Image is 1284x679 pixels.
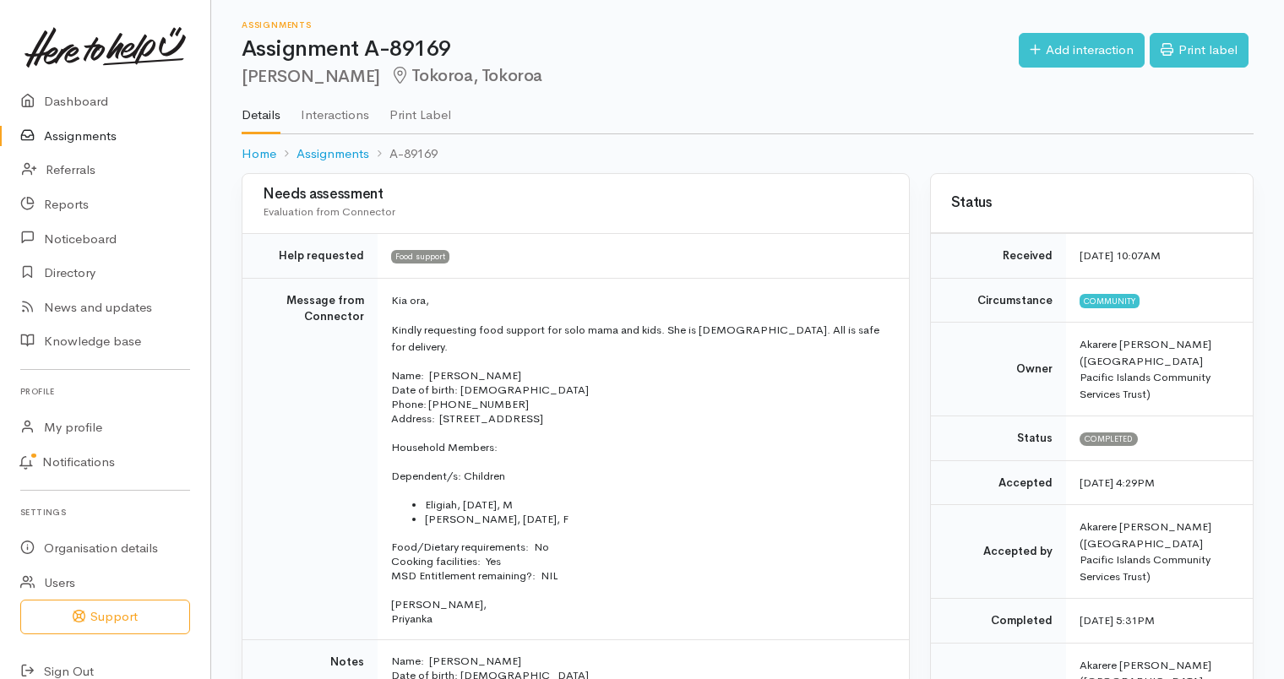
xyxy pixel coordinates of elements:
[951,195,1232,211] h3: Status
[931,278,1066,323] td: Circumstance
[1080,294,1140,307] span: Community
[242,85,280,134] a: Details
[391,250,449,263] span: Food support
[391,597,889,611] p: [PERSON_NAME],
[369,144,438,164] li: A-89169
[931,599,1066,644] td: Completed
[242,37,1019,62] h1: Assignment A-89169
[425,512,889,526] li: [PERSON_NAME], [DATE], F
[931,323,1066,416] td: Owner
[391,292,889,309] p: Kia ora,
[242,134,1254,174] nav: breadcrumb
[1080,432,1138,446] span: Completed
[391,540,889,583] p: Food/Dietary requirements: No Cooking facilities: Yes MSD Entitlement remaining?: NIL
[1019,33,1145,68] a: Add interaction
[391,440,889,454] p: Household Members:
[931,416,1066,461] td: Status
[391,611,889,626] p: Priyanka
[391,368,889,411] p: Name: [PERSON_NAME] Date of birth: [DEMOGRAPHIC_DATA] Phone: [PHONE_NUMBER]
[1080,613,1155,627] time: [DATE] 5:31PM
[931,460,1066,505] td: Accepted
[242,278,378,640] td: Message from Connector
[391,411,889,426] p: Address: [STREET_ADDRESS]
[1080,248,1161,263] time: [DATE] 10:07AM
[931,505,1066,599] td: Accepted by
[242,144,276,164] a: Home
[1066,505,1253,599] td: Akarere [PERSON_NAME] ([GEOGRAPHIC_DATA] Pacific Islands Community Services Trust)
[263,187,889,203] h3: Needs assessment
[20,600,190,634] button: Support
[20,380,190,403] h6: Profile
[425,497,889,512] li: Eligiah, [DATE], M
[1080,337,1211,401] span: Akarere [PERSON_NAME] ([GEOGRAPHIC_DATA] Pacific Islands Community Services Trust)
[242,67,1019,86] h2: [PERSON_NAME]
[390,65,542,86] span: Tokoroa, Tokoroa
[297,144,369,164] a: Assignments
[389,85,451,133] a: Print Label
[20,501,190,524] h6: Settings
[1150,33,1249,68] a: Print label
[301,85,369,133] a: Interactions
[391,322,889,355] p: Kindly requesting food support for solo mama and kids. She is [DEMOGRAPHIC_DATA]. All is safe for...
[242,234,378,279] td: Help requested
[263,204,395,219] span: Evaluation from Connector
[242,20,1019,30] h6: Assignments
[931,234,1066,279] td: Received
[1080,475,1155,490] time: [DATE] 4:29PM
[391,469,889,483] p: Dependent/s: Children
